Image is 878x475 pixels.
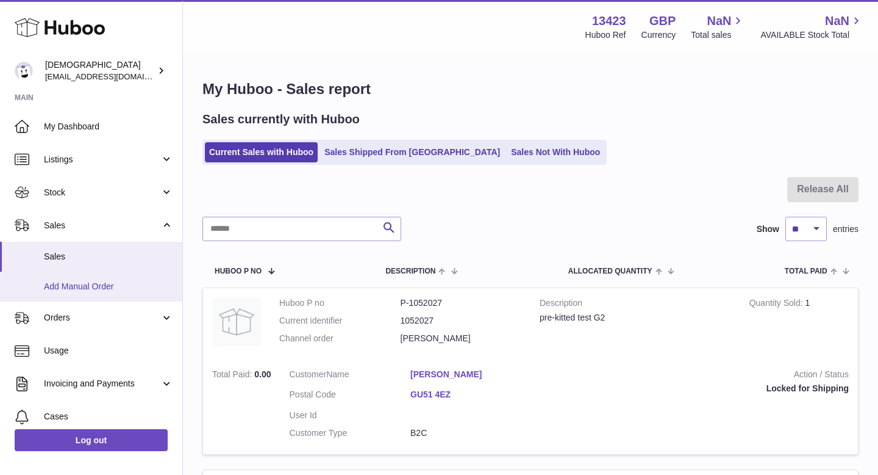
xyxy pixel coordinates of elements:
[410,389,532,401] a: GU51 4EZ
[833,223,858,235] span: entries
[540,312,731,324] div: pre-kitted test G2
[385,267,435,275] span: Description
[44,345,173,357] span: Usage
[44,220,160,231] span: Sales
[212,369,254,382] strong: Total Paid
[592,13,626,29] strong: 13423
[568,267,652,275] span: ALLOCATED Quantity
[44,312,160,324] span: Orders
[290,427,411,439] dt: Customer Type
[45,59,155,82] div: [DEMOGRAPHIC_DATA]
[44,187,160,198] span: Stock
[757,223,779,235] label: Show
[15,62,33,80] img: olgazyuz@outlook.com
[550,383,849,394] div: Locked for Shipping
[550,369,849,383] strong: Action / Status
[760,13,863,41] a: NaN AVAILABLE Stock Total
[45,71,179,81] span: [EMAIL_ADDRESS][DOMAIN_NAME]
[202,79,858,99] h1: My Huboo - Sales report
[212,297,261,346] img: no-photo.jpg
[401,297,522,309] dd: P-1052027
[44,281,173,292] span: Add Manual Order
[507,142,604,162] a: Sales Not With Huboo
[44,411,173,422] span: Cases
[401,315,522,327] dd: 1052027
[410,427,532,439] dd: B2C
[44,251,173,263] span: Sales
[44,378,160,390] span: Invoicing and Payments
[290,410,411,421] dt: User Id
[279,333,401,344] dt: Channel order
[290,389,411,404] dt: Postal Code
[691,29,745,41] span: Total sales
[205,142,318,162] a: Current Sales with Huboo
[215,267,262,275] span: Huboo P no
[740,288,858,360] td: 1
[320,142,504,162] a: Sales Shipped From [GEOGRAPHIC_DATA]
[785,267,827,275] span: Total paid
[401,333,522,344] dd: [PERSON_NAME]
[44,154,160,165] span: Listings
[254,369,271,379] span: 0.00
[279,297,401,309] dt: Huboo P no
[290,369,327,379] span: Customer
[749,298,805,311] strong: Quantity Sold
[279,315,401,327] dt: Current identifier
[15,429,168,451] a: Log out
[410,369,532,380] a: [PERSON_NAME]
[202,111,360,128] h2: Sales currently with Huboo
[825,13,849,29] span: NaN
[760,29,863,41] span: AVAILABLE Stock Total
[585,29,626,41] div: Huboo Ref
[649,13,676,29] strong: GBP
[691,13,745,41] a: NaN Total sales
[540,297,731,312] strong: Description
[641,29,676,41] div: Currency
[707,13,731,29] span: NaN
[44,121,173,132] span: My Dashboard
[290,369,411,383] dt: Name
